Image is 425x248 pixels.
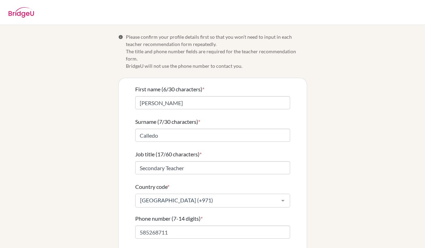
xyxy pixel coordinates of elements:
[135,214,203,223] label: Phone number (7-14 digits)
[135,226,290,239] input: Enter your number
[118,35,123,39] span: Info
[8,7,34,18] img: BridgeU logo
[135,85,204,93] label: First name (6/30 characters)
[135,118,200,126] label: Surname (7/30 characters)
[135,161,290,174] input: Enter your job title
[126,33,307,70] span: Please confirm your profile details first so that you won’t need to input in each teacher recomme...
[135,96,290,109] input: Enter your first name
[135,183,169,191] label: Country code
[135,129,290,142] input: Enter your surname
[135,150,202,158] label: Job title (17/60 characters)
[138,197,276,204] span: [GEOGRAPHIC_DATA] (+971)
